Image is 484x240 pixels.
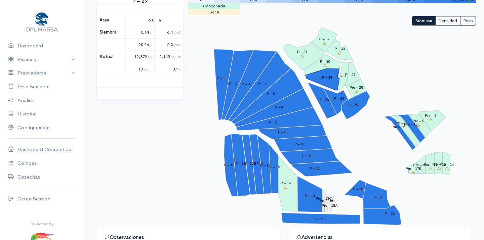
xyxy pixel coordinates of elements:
td: Cosechada [188,3,241,9]
button: Biomasa [412,16,435,26]
tspan: P – 22 [385,212,395,216]
tspan: P – 21 [373,196,384,200]
tspan: P – 27 [345,73,356,77]
tspan: P – 17A [250,161,263,165]
tspan: Pre – 18C [316,197,332,201]
tspan: P – 31 [297,50,308,54]
td: 0.14 [126,26,155,39]
tspan: P – 19 [224,163,234,167]
tspan: P – 2 [229,82,237,86]
tspan: P – 25 [348,103,358,107]
tspan: P – 9 [294,142,303,146]
td: 6.0 Ha [126,14,184,26]
tspan: Pre – 26 [350,85,363,89]
tspan: Pre – 11 [394,121,408,125]
span: Biomasa [415,18,432,23]
span: g [150,30,152,35]
tspan: P – 24 [334,97,344,101]
tspan: P – 10 [302,154,313,158]
tspan: P – 33 [334,47,345,51]
th: Siembra [97,26,126,39]
tspan: P – 3 [241,82,250,86]
tspan: P – 17B [243,162,256,166]
tspan: Pre – 14 [440,163,454,167]
th: Area [97,14,126,26]
button: Densidad [435,16,460,26]
span: Peso [463,18,473,23]
tspan: Pre – 10 [404,123,417,127]
span: sem. [144,67,152,71]
th: Actual [97,38,126,75]
tspan: Pre – 8 [425,114,436,118]
span: Lb [148,54,152,59]
tspan: P – 20 [353,187,363,191]
tspan: P – 4 [258,82,267,86]
tspan: P – 16 [260,163,271,167]
tspan: P – 14 [281,181,291,185]
span: /m2 [174,30,181,35]
tspan: P – 13 [305,194,315,198]
tspan: P – 7 [268,121,277,125]
tspan: Pre – 18B [318,199,334,203]
img: Opumarsa [24,11,59,32]
tspan: P – 15 [270,165,280,169]
tspan: P – 28 [337,74,348,78]
tspan: Pre – 17A [413,163,429,167]
span: Densidad [438,18,457,23]
button: Peso [460,16,476,26]
td: Seca [188,9,241,15]
tspan: P – 32 [319,37,330,41]
tspan: P – 12 [313,217,323,221]
tspan: P – 8 [278,130,286,134]
td: 87 [155,63,184,75]
tspan: P – 5 [267,92,275,96]
td: 10 [126,63,155,75]
tspan: P – 1 [216,76,225,80]
td: 5.3 [155,38,184,51]
td: 12,872 [126,51,155,63]
tspan: Pre – 16 [424,163,437,167]
tspan: P – 23 [319,98,329,102]
td: 20.26 [126,38,155,51]
tspan: Pre – 18A [322,204,337,208]
span: g [150,42,152,47]
td: 6.1 [155,26,184,39]
tspan: P – 18 [235,162,246,166]
tspan: Pre – 9 [413,119,424,123]
span: /m2 [174,42,181,47]
tspan: Pre – 17B [406,167,421,171]
td: 2,145 [155,51,184,63]
tspan: P – 30 [320,59,330,63]
span: % [178,67,181,71]
tspan: P – 29 [322,76,332,80]
tspan: Pre – 12 [392,125,405,129]
tspan: Pre – 15 [432,162,446,166]
tspan: P – 6 [275,105,283,109]
tspan: P – 11 [309,166,320,171]
span: Lb/Ha [171,54,181,59]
